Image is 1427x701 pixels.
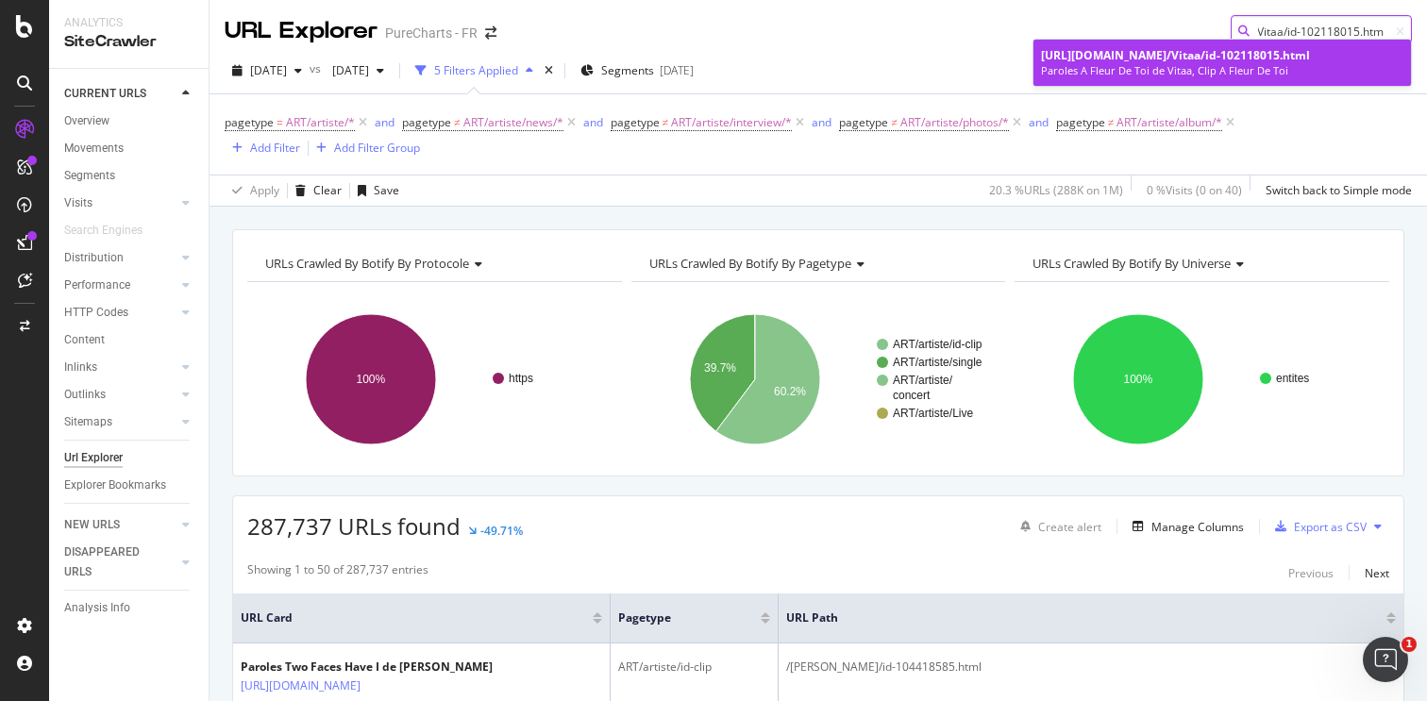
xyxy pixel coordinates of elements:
[1365,561,1389,584] button: Next
[893,338,982,351] text: ART/artiste/id-clip
[225,175,279,206] button: Apply
[64,139,124,159] div: Movements
[64,111,195,131] a: Overview
[1041,63,1403,78] div: Paroles A Fleur De Toi de Vitaa, Clip A Fleur De Toi
[1276,372,1309,385] text: entites
[250,140,300,156] div: Add Filter
[989,182,1123,198] div: 20.3 % URLs ( 288K on 1M )
[893,389,931,402] text: concert
[1167,47,1310,63] span: /Vitaa/id-102118015.html
[64,358,176,377] a: Inlinks
[265,255,469,272] span: URLs Crawled By Botify By protocole
[434,62,518,78] div: 5 Filters Applied
[288,175,342,206] button: Clear
[225,114,274,130] span: pagetype
[247,510,461,542] span: 287,737 URLs found
[704,361,736,375] text: 39.7%
[64,412,176,432] a: Sitemaps
[247,297,622,461] svg: A chart.
[241,676,361,695] a: [URL][DOMAIN_NAME]
[1056,114,1105,130] span: pagetype
[325,62,369,78] span: 2025 Jul. 13th
[480,523,523,539] div: -49.71%
[374,182,399,198] div: Save
[1015,297,1389,461] svg: A chart.
[774,385,806,398] text: 60.2%
[1029,114,1049,130] div: and
[583,114,603,130] div: and
[893,356,982,369] text: ART/artiste/single
[385,24,478,42] div: PureCharts - FR
[1125,515,1244,538] button: Manage Columns
[1151,519,1244,535] div: Manage Columns
[541,61,557,80] div: times
[241,609,588,626] span: URL Card
[250,62,287,78] span: 2025 Sep. 12th
[573,56,701,86] button: Segments[DATE]
[64,515,176,535] a: NEW URLS
[64,385,176,405] a: Outlinks
[1033,40,1411,86] a: [URL][DOMAIN_NAME]/Vitaa/id-102118015.htmlParoles A Fleur De Toi de Vitaa, Clip A Fleur De Toi
[631,297,1006,461] div: A chart.
[583,113,603,131] button: and
[64,221,161,241] a: Search Engines
[64,15,193,31] div: Analytics
[64,275,176,295] a: Performance
[1266,182,1412,198] div: Switch back to Simple mode
[1116,109,1222,136] span: ART/artiste/album/*
[64,111,109,131] div: Overview
[1365,565,1389,581] div: Next
[1402,637,1417,652] span: 1
[786,659,1396,676] div: /[PERSON_NAME]/id-104418585.html
[611,114,660,130] span: pagetype
[64,448,123,468] div: Url Explorer
[1108,114,1115,130] span: ≠
[1294,519,1367,535] div: Export as CSV
[64,358,97,377] div: Inlinks
[408,56,541,86] button: 5 Filters Applied
[64,275,130,295] div: Performance
[402,114,451,130] span: pagetype
[900,109,1009,136] span: ART/artiste/photos/*
[454,114,461,130] span: ≠
[310,60,325,76] span: vs
[893,374,953,387] text: ART/artiste/
[839,114,888,130] span: pagetype
[64,542,176,582] a: DISAPPEARED URLS
[309,137,420,159] button: Add Filter Group
[1268,511,1367,542] button: Export as CSV
[64,166,195,186] a: Segments
[64,166,115,186] div: Segments
[618,659,770,676] div: ART/artiste/id-clip
[64,330,195,350] a: Content
[64,598,130,618] div: Analysis Info
[277,114,283,130] span: =
[1288,565,1334,581] div: Previous
[64,448,195,468] a: Url Explorer
[646,248,989,278] h4: URLs Crawled By Botify By pagetype
[1124,373,1153,386] text: 100%
[1013,511,1101,542] button: Create alert
[241,659,493,676] div: Paroles Two Faces Have I de [PERSON_NAME]
[357,373,386,386] text: 100%
[1032,255,1231,272] span: URLs Crawled By Botify By universe
[1029,113,1049,131] button: and
[313,182,342,198] div: Clear
[812,114,831,130] div: and
[64,476,166,495] div: Explorer Bookmarks
[64,515,120,535] div: NEW URLS
[64,598,195,618] a: Analysis Info
[64,385,106,405] div: Outlinks
[64,542,159,582] div: DISAPPEARED URLS
[893,407,973,420] text: ART/artiste/Live
[64,330,105,350] div: Content
[649,255,851,272] span: URLs Crawled By Botify By pagetype
[463,109,563,136] span: ART/artiste/news/*
[64,84,176,104] a: CURRENT URLS
[64,31,193,53] div: SiteCrawler
[225,137,300,159] button: Add Filter
[325,56,392,86] button: [DATE]
[375,113,395,131] button: and
[485,26,496,40] div: arrow-right-arrow-left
